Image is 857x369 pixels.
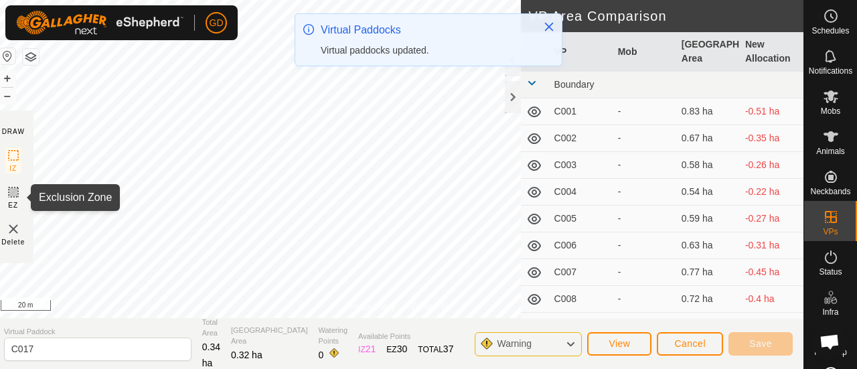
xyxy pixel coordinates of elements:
[358,331,453,342] span: Available Points
[549,313,613,340] td: C009
[202,342,220,368] span: 0.34 ha
[23,49,39,65] button: Map Layers
[618,292,671,306] div: -
[345,301,396,313] a: Privacy Policy
[740,98,803,125] td: -0.51 ha
[4,326,191,338] span: Virtual Paddock
[823,228,838,236] span: VPs
[412,301,451,313] a: Contact Us
[8,200,18,210] span: EZ
[676,206,740,232] td: 0.59 ha
[231,325,308,347] span: [GEOGRAPHIC_DATA] Area
[549,179,613,206] td: C004
[740,259,803,286] td: -0.45 ha
[443,344,454,354] span: 37
[16,11,183,35] img: Gallagher Logo
[9,163,17,173] span: IZ
[2,127,25,137] div: DRAW
[618,185,671,199] div: -
[613,32,676,72] th: Mob
[5,221,21,237] img: VP
[810,188,850,196] span: Neckbands
[397,344,408,354] span: 30
[740,125,803,152] td: -0.35 ha
[319,325,348,347] span: Watering Points
[728,332,793,356] button: Save
[321,44,530,58] div: Virtual paddocks updated.
[676,125,740,152] td: 0.67 ha
[740,286,803,313] td: -0.4 ha
[618,238,671,252] div: -
[549,259,613,286] td: C007
[814,348,847,356] span: Heatmap
[676,313,740,340] td: 0.81 ha
[740,32,803,72] th: New Allocation
[587,332,651,356] button: View
[549,286,613,313] td: C008
[321,22,530,38] div: Virtual Paddocks
[618,265,671,279] div: -
[202,317,220,339] span: Total Area
[618,158,671,172] div: -
[540,17,558,36] button: Close
[676,32,740,72] th: [GEOGRAPHIC_DATA] Area
[618,131,671,145] div: -
[554,79,595,90] span: Boundary
[618,212,671,226] div: -
[740,313,803,340] td: -0.49 ha
[549,32,613,72] th: VP
[549,206,613,232] td: C005
[210,16,224,30] span: GD
[816,147,845,155] span: Animals
[609,338,630,349] span: View
[740,179,803,206] td: -0.22 ha
[657,332,723,356] button: Cancel
[358,342,376,356] div: IZ
[676,259,740,286] td: 0.77 ha
[529,8,803,24] h2: VP Area Comparison
[822,308,838,316] span: Infra
[418,342,453,356] div: TOTAL
[366,344,376,354] span: 21
[1,237,25,247] span: Delete
[676,98,740,125] td: 0.83 ha
[231,350,262,360] span: 0.32 ha
[676,232,740,259] td: 0.63 ha
[809,67,852,75] span: Notifications
[749,338,772,349] span: Save
[497,338,532,349] span: Warning
[618,104,671,119] div: -
[674,338,706,349] span: Cancel
[549,98,613,125] td: C001
[549,232,613,259] td: C006
[549,125,613,152] td: C002
[386,342,407,356] div: EZ
[819,268,842,276] span: Status
[676,179,740,206] td: 0.54 ha
[740,152,803,179] td: -0.26 ha
[549,152,613,179] td: C003
[676,286,740,313] td: 0.72 ha
[676,152,740,179] td: 0.58 ha
[740,206,803,232] td: -0.27 ha
[821,107,840,115] span: Mobs
[319,350,324,360] span: 0
[811,27,849,35] span: Schedules
[811,323,848,360] div: Open chat
[740,232,803,259] td: -0.31 ha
